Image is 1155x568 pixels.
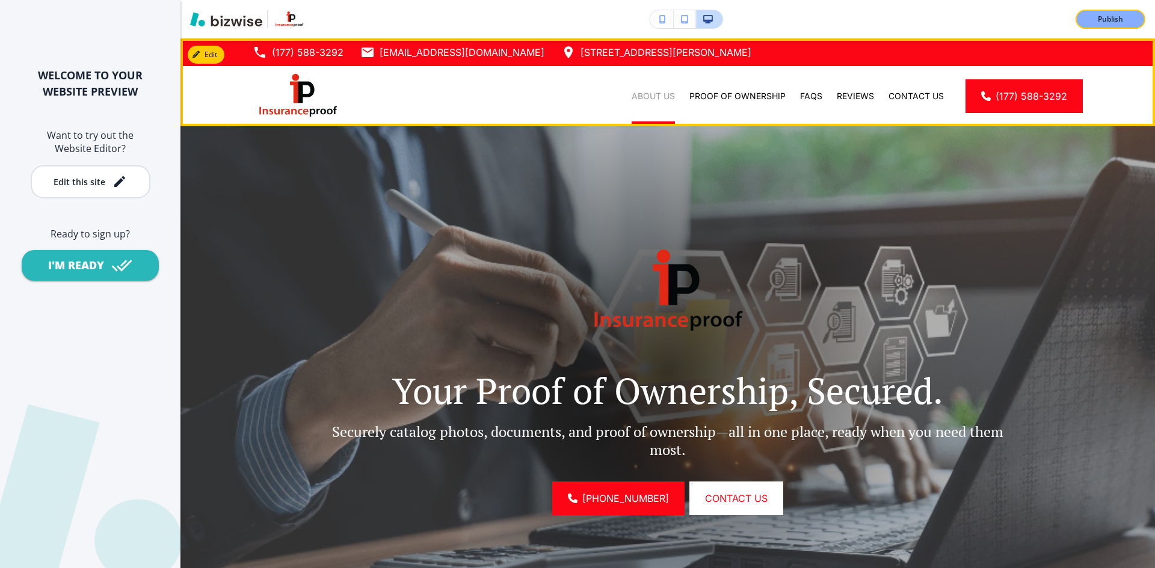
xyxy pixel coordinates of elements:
[837,90,874,102] p: Reviews
[188,46,224,64] button: Edit
[22,250,159,281] button: I'M READY
[1098,14,1123,25] p: Publish
[552,481,685,515] a: [PHONE_NUMBER]
[889,90,944,102] p: Contact Us
[1076,10,1145,29] button: Publish
[253,70,343,121] img: Insurance Proof
[48,258,104,273] div: I'M READY
[800,90,822,102] p: FAQs
[689,481,783,515] button: CONTACT US
[561,43,751,61] a: [STREET_ADDRESS][PERSON_NAME]
[582,491,669,505] span: [PHONE_NUMBER]
[632,90,675,102] p: About Us
[321,369,1014,412] p: Your Proof of Ownership, Secured.
[19,67,161,100] h2: WELCOME TO YOUR WEBSITE PREVIEW
[253,43,343,61] a: (177) 588-3292
[380,43,544,61] p: [EMAIL_ADDRESS][DOMAIN_NAME]
[966,79,1083,113] a: (177) 588-3292
[360,43,544,61] a: [EMAIL_ADDRESS][DOMAIN_NAME]
[321,423,1014,459] p: Securely catalog photos, documents, and proof of ownership—all in one place, ready when you need ...
[689,90,786,102] p: Proof of Ownership
[705,491,768,505] span: CONTACT US
[581,43,751,61] p: [STREET_ADDRESS][PERSON_NAME]
[19,129,161,156] h6: Want to try out the Website Editor?
[577,231,758,351] img: Hero Logo
[31,165,150,198] button: Edit this site
[190,12,262,26] img: Bizwise Logo
[273,10,306,28] img: Your Logo
[54,177,105,186] div: Edit this site
[996,89,1067,103] span: (177) 588-3292
[272,43,343,61] p: (177) 588-3292
[19,227,161,240] h6: Ready to sign up?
